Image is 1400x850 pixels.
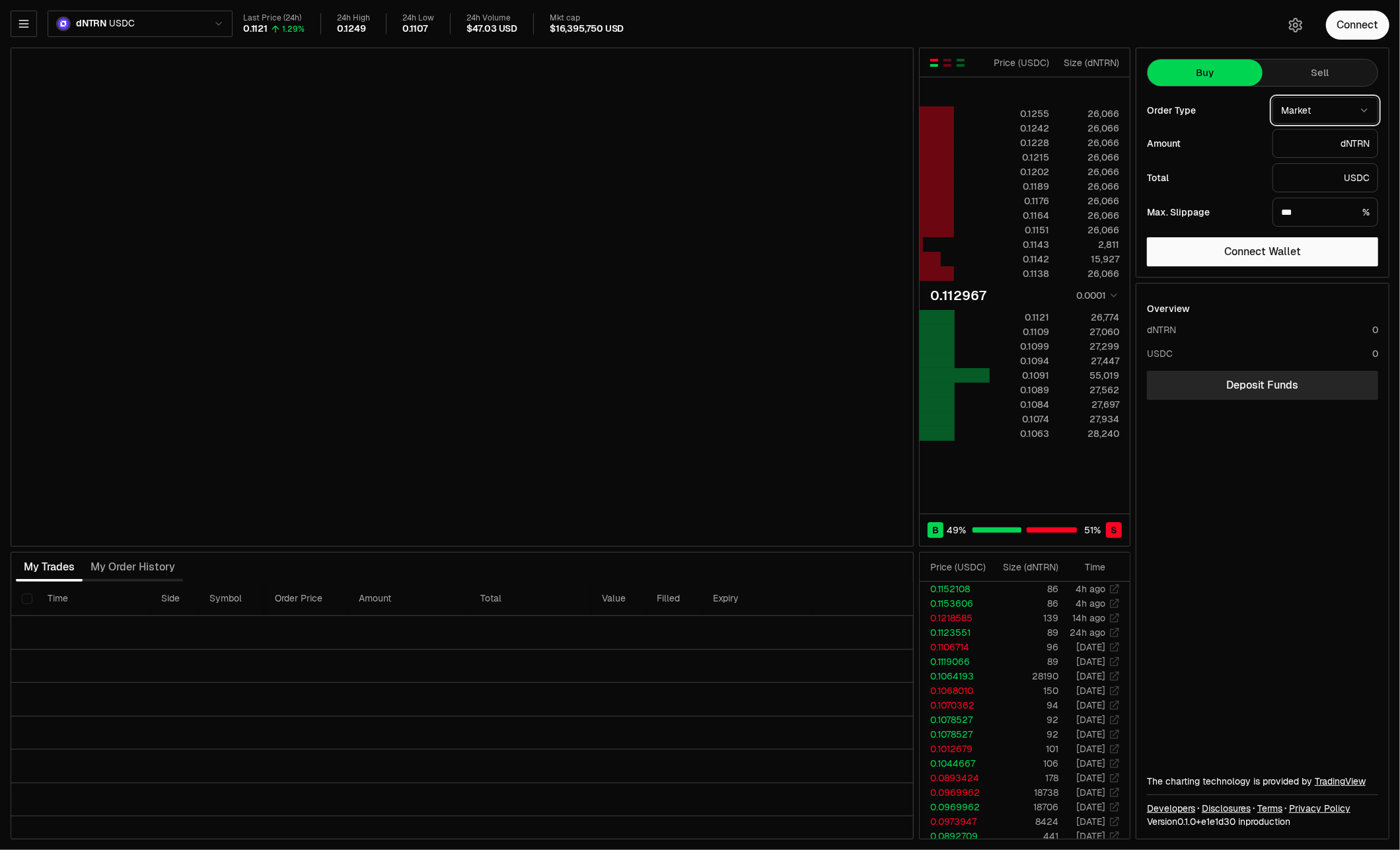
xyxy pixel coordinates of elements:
[990,223,1049,237] div: 0.1151
[109,18,134,30] span: USDC
[1076,728,1105,740] time: [DATE]
[990,369,1049,382] div: 0.1091
[1289,802,1350,815] a: Privacy Policy
[57,18,69,30] img: dNTRN Logo
[1076,583,1105,595] time: 4h ago
[990,194,1049,208] div: 0.1176
[1147,302,1190,315] div: Overview
[591,582,646,616] th: Value
[1060,325,1119,338] div: 27,060
[550,23,624,35] div: $16,395,750 USD
[1147,371,1378,400] a: Deposit Funds
[990,383,1049,397] div: 0.1089
[1201,816,1235,828] span: e1e1d3091cdd19e8fa4cf41cae901f839dd6ea94
[1326,11,1389,40] button: Connect
[1060,122,1119,135] div: 26,066
[1060,398,1119,411] div: 27,697
[348,582,470,616] th: Amount
[337,23,366,35] div: 0.1249
[1060,311,1119,324] div: 26,774
[932,523,939,537] span: B
[1060,340,1119,353] div: 27,299
[990,713,1060,727] td: 92
[1147,139,1262,148] div: Amount
[930,560,989,574] div: Price ( USDC )
[1272,97,1378,124] button: Market
[337,13,370,23] div: 24h High
[1000,560,1059,574] div: Size ( dNTRN )
[920,611,990,625] td: 0.1218585
[990,354,1049,367] div: 0.1094
[990,800,1060,814] td: 18706
[990,340,1049,353] div: 0.1099
[1272,129,1378,158] div: dNTRN
[1147,173,1262,182] div: Total
[990,683,1060,698] td: 150
[1060,223,1119,237] div: 26,066
[151,582,199,616] th: Side
[947,523,967,537] span: 49 %
[920,640,990,654] td: 0.1106714
[1060,194,1119,208] div: 26,066
[1148,59,1263,86] button: Buy
[37,582,150,616] th: Time
[990,209,1049,222] div: 0.1164
[990,582,1060,596] td: 86
[930,286,986,305] div: 0.112967
[1147,815,1378,828] div: Version 0.1.0 + in production
[1060,267,1119,280] div: 26,066
[990,814,1060,829] td: 8424
[1076,772,1105,784] time: [DATE]
[243,13,305,23] div: Last Price (24h)
[990,252,1049,266] div: 0.1142
[1372,347,1378,360] div: 0
[16,554,83,580] button: My Trades
[990,311,1049,324] div: 0.1121
[1272,198,1378,227] div: %
[990,756,1060,771] td: 106
[1070,560,1105,574] div: Time
[1076,598,1105,609] time: 4h ago
[466,23,517,35] div: $47.03 USD
[920,771,990,785] td: 0.0893424
[990,122,1049,135] div: 0.1242
[920,829,990,843] td: 0.0892709
[1060,412,1119,426] div: 27,934
[990,654,1060,669] td: 89
[1072,612,1105,624] time: 14h ago
[990,151,1049,164] div: 0.1215
[1085,523,1101,537] span: 51 %
[1076,801,1105,813] time: [DATE]
[990,742,1060,756] td: 101
[470,582,591,616] th: Total
[1147,237,1378,266] button: Connect Wallet
[1076,714,1105,726] time: [DATE]
[282,24,305,34] div: 1.29%
[990,107,1049,120] div: 0.1255
[1060,56,1119,69] div: Size ( dNTRN )
[920,683,990,698] td: 0.1068010
[1076,670,1105,682] time: [DATE]
[1076,830,1105,842] time: [DATE]
[1263,59,1378,86] button: Sell
[990,640,1060,654] td: 96
[1060,238,1119,251] div: 2,811
[990,698,1060,713] td: 94
[550,13,624,23] div: Mkt cap
[990,829,1060,843] td: 441
[1315,775,1366,787] a: TradingView
[1060,180,1119,193] div: 26,066
[990,611,1060,625] td: 139
[990,412,1049,426] div: 0.1074
[1272,163,1378,192] div: USDC
[1076,743,1105,755] time: [DATE]
[1060,369,1119,382] div: 55,019
[1147,208,1262,217] div: Max. Slippage
[990,267,1049,280] div: 0.1138
[920,582,990,596] td: 0.1152108
[1147,323,1176,336] div: dNTRN
[1111,523,1117,537] span: S
[990,325,1049,338] div: 0.1109
[920,713,990,727] td: 0.1078527
[1147,347,1173,360] div: USDC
